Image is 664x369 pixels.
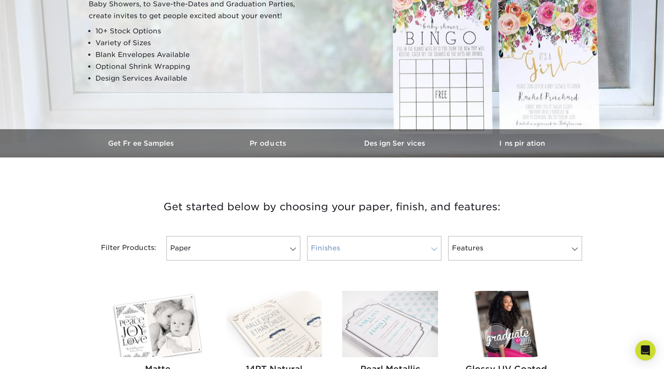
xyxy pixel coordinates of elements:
[95,25,300,37] li: 10+ Stock Options
[458,291,554,357] img: Glossy UV Coated Invitations and Announcements
[166,236,300,260] a: Paper
[226,291,322,357] img: 14PT Natural Invitations and Announcements
[79,139,205,147] h3: Get Free Samples
[95,61,300,73] li: Optional Shrink Wrapping
[459,139,585,147] h3: Inspiration
[205,129,332,157] a: Products
[459,129,585,157] a: Inspiration
[332,139,459,147] h3: Design Services
[79,129,205,157] a: Get Free Samples
[205,139,332,147] h3: Products
[79,236,163,260] div: Filter Products:
[635,340,656,361] div: Open Intercom Messenger
[110,291,206,357] img: Matte Invitations and Announcements
[307,236,441,260] a: Finishes
[95,73,300,84] li: Design Services Available
[95,37,300,49] li: Variety of Sizes
[342,291,438,357] img: Pearl Metallic Invitations and Announcements
[332,129,459,157] a: Design Services
[95,49,300,61] li: Blank Envelopes Available
[85,188,579,226] h3: Get started below by choosing your paper, finish, and features:
[448,236,582,260] a: Features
